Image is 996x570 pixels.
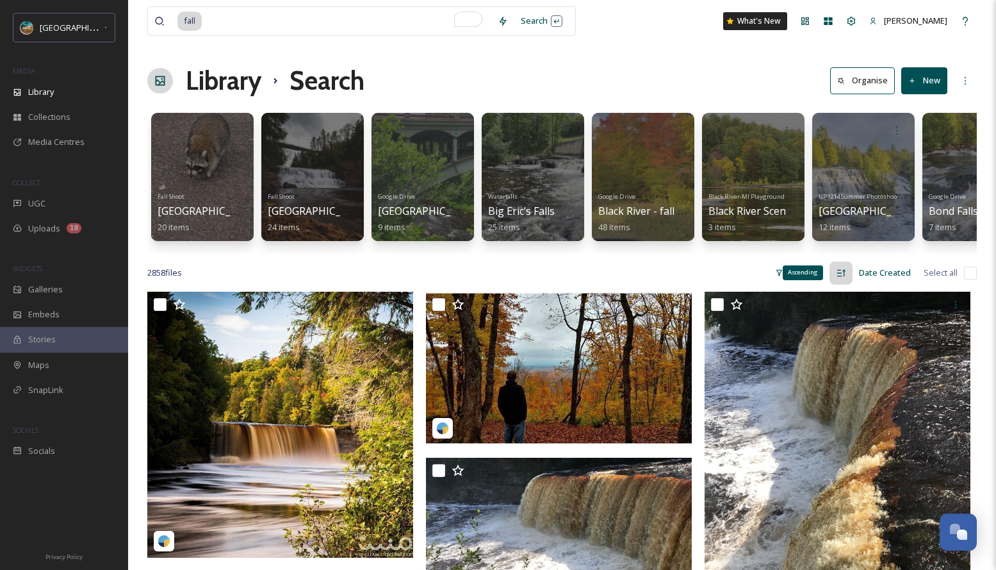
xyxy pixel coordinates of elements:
span: 9 items [378,221,405,233]
span: Collections [28,111,70,123]
span: Media Centres [28,136,85,148]
span: SOCIALS [13,425,38,435]
span: Galleries [28,283,63,296]
a: WaterfallsBig Eric’s Falls25 items [488,189,555,233]
img: snapsea-logo.png [158,535,170,548]
span: [GEOGRAPHIC_DATA] [158,204,261,218]
span: 7 items [929,221,956,233]
span: [PERSON_NAME] [884,15,947,26]
a: [PERSON_NAME] [863,8,954,33]
span: COLLECT [13,178,40,187]
span: [GEOGRAPHIC_DATA] Scenic Site - @smilkos-lens [378,204,612,218]
h1: Search [290,62,364,100]
button: Open Chat [940,514,977,551]
span: UGC [28,197,45,210]
a: Fall Shoot[GEOGRAPHIC_DATA]24 items [268,189,371,233]
span: [GEOGRAPHIC_DATA] [819,204,922,218]
span: Stories [28,333,56,346]
span: 25 items [488,221,520,233]
span: fall [177,12,202,30]
span: 2858 file s [147,267,182,279]
a: Google Drive[GEOGRAPHIC_DATA] Scenic Site - @smilkos-lens9 items [378,189,612,233]
span: Waterfalls [488,192,518,201]
span: MEDIA [13,66,35,76]
span: UP1214 Summer Photoshoot 2021 [819,192,913,201]
span: SnapLink [28,384,63,396]
a: Privacy Policy [45,548,83,564]
span: Library [28,86,54,98]
span: Big Eric’s Falls [488,204,555,218]
a: UP1214 Summer Photoshoot 2021[GEOGRAPHIC_DATA]12 items [819,189,922,233]
img: Snapsea%20Profile.jpg [20,21,33,34]
a: Fall Shoot[GEOGRAPHIC_DATA]20 items [158,189,261,233]
span: Embeds [28,308,60,321]
div: Search [514,8,569,33]
span: 12 items [819,221,851,233]
span: Black River-MI Playground [708,192,785,201]
span: Socials [28,445,55,457]
span: Google Drive [598,192,635,201]
a: What's New [723,12,787,30]
span: Google Drive [929,192,966,201]
div: 18 [67,223,81,233]
span: 20 items [158,221,190,233]
span: Maps [28,359,49,371]
span: 24 items [268,221,300,233]
span: 48 items [598,221,630,233]
span: Fall Shoot [158,192,184,201]
span: Uploads [28,222,60,235]
span: WIDGETS [13,264,42,273]
div: Filters [769,260,817,285]
img: the1mrb_('1361936121395509286_1567530004',).jpg [426,292,692,445]
span: Select all [924,267,958,279]
span: Privacy Policy [45,553,83,561]
button: New [901,67,947,94]
span: Black River Scenic Byway-Fall-MI Playground [708,204,921,218]
button: Organise [830,67,895,94]
img: snapsea-logo.png [436,422,449,435]
a: Organise [830,67,901,94]
span: Google Drive [378,192,415,201]
a: Google DriveBlack River - fall - @alwaysexploring48 items [598,189,771,233]
span: 3 items [708,221,736,233]
img: williamoverbeeke_('1352179463315527790_278740861',).jpg [147,292,413,558]
a: Library [186,62,261,100]
input: To enrich screen reader interactions, please activate Accessibility in Grammarly extension settings [203,7,491,35]
span: [GEOGRAPHIC_DATA] [268,204,371,218]
span: Black River - fall - @alwaysexploring [598,204,771,218]
span: [GEOGRAPHIC_DATA][US_STATE] [40,21,165,33]
div: Ascending [783,265,823,280]
div: Date Created [853,260,917,285]
a: Black River-MI PlaygroundBlack River Scenic Byway-Fall-MI Playground3 items [708,189,921,233]
span: Fall Shoot [268,192,295,201]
